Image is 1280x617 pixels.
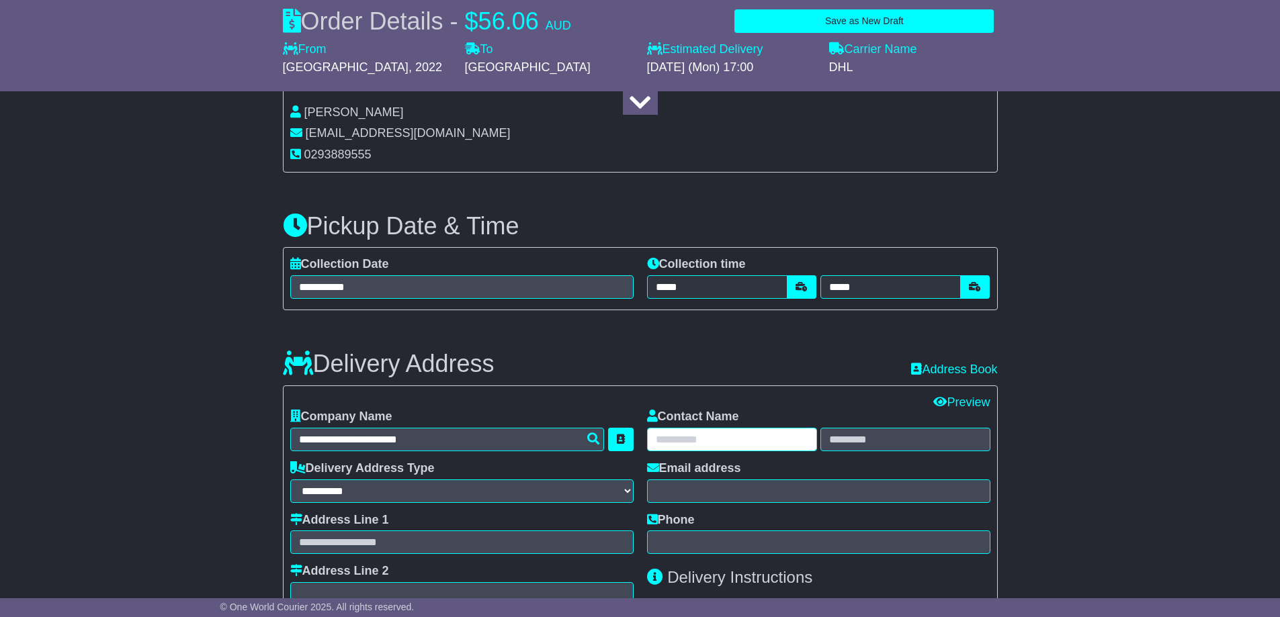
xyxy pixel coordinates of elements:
[933,395,990,409] a: Preview
[647,410,739,424] label: Contact Name
[283,7,571,36] div: Order Details -
[829,42,917,57] label: Carrier Name
[647,461,741,476] label: Email address
[283,213,998,240] h3: Pickup Date & Time
[283,60,409,74] span: [GEOGRAPHIC_DATA]
[647,257,746,272] label: Collection time
[647,513,695,528] label: Phone
[478,7,539,35] span: 56.06
[647,60,816,75] div: [DATE] (Mon) 17:00
[409,60,442,74] span: , 2022
[546,19,571,32] span: AUD
[734,9,994,33] button: Save as New Draft
[667,568,812,586] span: Delivery Instructions
[465,42,493,57] label: To
[283,42,327,57] label: From
[304,148,372,161] span: 0293889555
[465,60,591,74] span: [GEOGRAPHIC_DATA]
[290,410,392,424] label: Company Name
[290,257,389,272] label: Collection Date
[304,105,404,119] span: [PERSON_NAME]
[911,363,997,376] a: Address Book
[290,461,435,476] label: Delivery Address Type
[290,513,389,528] label: Address Line 1
[290,564,389,579] label: Address Line 2
[465,7,478,35] span: $
[647,42,816,57] label: Estimated Delivery
[220,602,415,612] span: © One World Courier 2025. All rights reserved.
[306,126,511,140] span: [EMAIL_ADDRESS][DOMAIN_NAME]
[283,350,495,377] h3: Delivery Address
[829,60,998,75] div: DHL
